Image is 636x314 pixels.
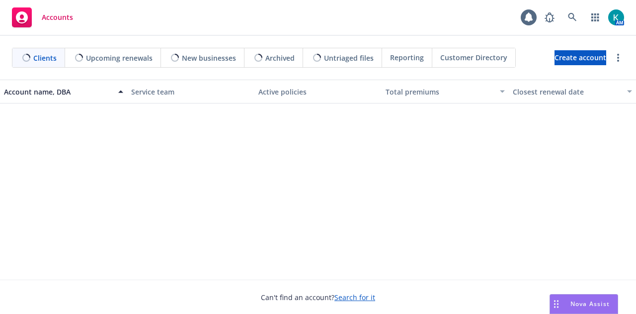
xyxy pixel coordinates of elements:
a: more [612,52,624,64]
button: Active policies [254,80,382,104]
a: Accounts [8,3,77,31]
span: Nova Assist [570,300,610,308]
a: Create account [555,50,606,65]
span: Archived [265,53,295,63]
a: Search for it [334,293,375,302]
span: Can't find an account? [261,292,375,303]
span: Untriaged files [324,53,374,63]
span: New businesses [182,53,236,63]
button: Closest renewal date [509,80,636,104]
a: Report a Bug [540,7,559,27]
div: Total premiums [386,87,494,97]
button: Nova Assist [550,294,618,314]
button: Service team [127,80,254,104]
span: Customer Directory [440,52,507,63]
div: Service team [131,87,250,97]
img: photo [608,9,624,25]
div: Active policies [258,87,378,97]
span: Accounts [42,13,73,21]
a: Search [562,7,582,27]
a: Switch app [585,7,605,27]
span: Reporting [390,52,424,63]
span: Create account [555,48,606,67]
span: Upcoming renewals [86,53,153,63]
div: Account name, DBA [4,87,112,97]
div: Closest renewal date [513,87,621,97]
button: Total premiums [382,80,509,104]
div: Drag to move [550,295,562,314]
span: Clients [33,53,57,63]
